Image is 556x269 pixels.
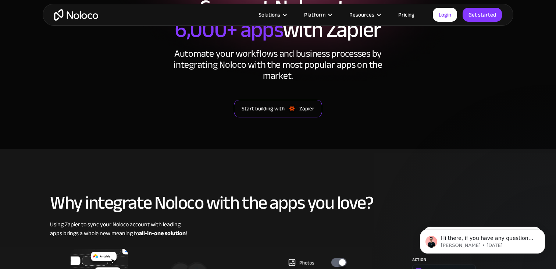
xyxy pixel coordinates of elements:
[54,9,98,21] a: home
[175,9,283,50] span: 6,000+ apps
[50,193,506,213] h2: Why integrate Noloco with the apps you love?
[50,220,506,238] div: Using Zapier to sync your Noloco account with leading apps brings a whole new meaning to !
[168,48,388,81] div: Automate your workflows and business processes by integrating Noloco with the most popular apps o...
[433,8,457,22] a: Login
[249,10,295,20] div: Solutions
[234,100,322,117] a: Start building withZapier
[340,10,389,20] div: Resources
[295,10,340,20] div: Platform
[463,8,502,22] a: Get started
[242,104,285,113] div: Start building with
[259,10,280,20] div: Solutions
[349,10,374,20] div: Resources
[389,10,424,20] a: Pricing
[139,228,186,239] strong: all-in-one solution
[299,104,314,113] div: Zapier
[409,214,556,265] iframe: Intercom notifications message
[304,10,325,20] div: Platform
